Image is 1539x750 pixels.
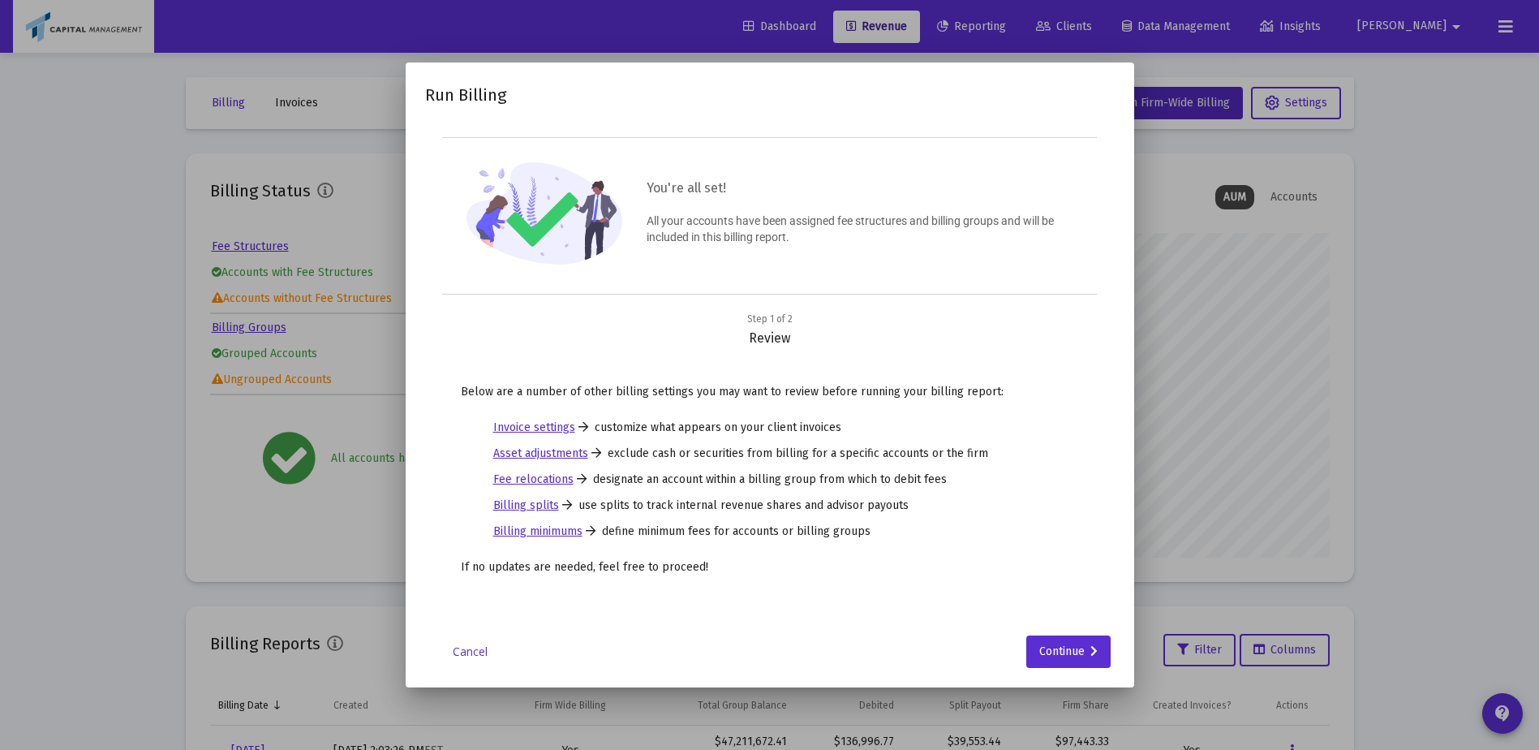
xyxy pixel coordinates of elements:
[493,420,1047,436] li: customize what appears on your client invoices
[493,420,575,436] a: Invoice settings
[493,446,588,462] a: Asset adjustments
[493,498,1047,514] li: use splits to track internal revenue shares and advisor payouts
[493,446,1047,462] li: exclude cash or securities from billing for a specific accounts or the firm
[461,559,1079,575] p: If no updates are needed, feel free to proceed!
[466,162,623,265] img: confirmation
[1039,636,1098,668] div: Continue
[493,524,1047,540] li: define minimum fees for accounts or billing groups
[747,311,793,327] div: Step 1 of 2
[647,213,1073,245] p: All your accounts have been assigned fee structures and billing groups and will be included in th...
[647,177,1073,200] h3: You're all set!
[425,82,506,108] h2: Run Billing
[461,384,1079,400] p: Below are a number of other billing settings you may want to review before running your billing r...
[493,472,1047,488] li: designate an account within a billing group from which to debit fees
[493,498,559,514] a: Billing splits
[493,524,582,540] a: Billing minimums
[1026,636,1111,668] button: Continue
[445,311,1095,347] div: Review
[493,472,574,488] a: Fee relocations
[430,644,511,660] a: Cancel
